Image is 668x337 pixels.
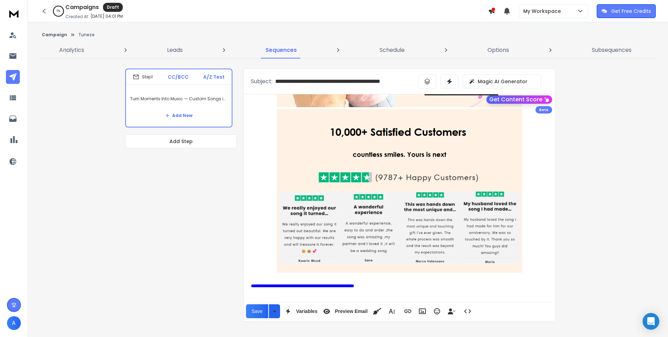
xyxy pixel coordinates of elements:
[103,3,123,12] div: Draft
[416,304,429,318] button: Insert Image (⌘P)
[535,106,552,113] div: Beta
[125,134,237,148] button: Add Step
[380,46,405,54] p: Schedule
[461,304,474,318] button: Code View
[333,308,369,314] span: Preview Email
[246,304,268,318] button: Save
[592,46,631,54] p: Subsequences
[42,32,67,38] button: Campaign
[125,69,232,127] li: Step1CC/BCCA/Z TestTurn Moments Into Music — Custom Songs in 72 HoursAdd New
[203,73,225,80] p: A/Z Test
[463,75,541,88] button: Magic AI Generator
[57,9,60,13] p: 0 %
[643,313,659,330] div: Open Intercom Messenger
[7,316,21,330] button: A
[611,8,651,15] p: Get Free Credits
[478,78,527,85] p: Magic AI Generator
[401,304,414,318] button: Insert Link (⌘K)
[371,304,384,318] button: Clean HTML
[295,308,319,314] span: Variables
[320,304,369,318] button: Preview Email
[281,304,319,318] button: Variables
[59,46,84,54] p: Analytics
[483,42,513,58] a: Options
[430,304,444,318] button: Emoticons
[445,304,458,318] button: Insert Unsubscribe Link
[130,89,228,109] p: Turn Moments Into Music — Custom Songs in 72 Hours
[486,95,552,104] button: Get Content Score
[375,42,409,58] a: Schedule
[487,46,509,54] p: Options
[55,42,88,58] a: Analytics
[160,109,198,123] button: Add New
[597,4,656,18] button: Get Free Credits
[251,77,272,86] p: Subject:
[168,73,189,80] p: CC/BCC
[65,14,89,19] p: Created At:
[385,304,398,318] button: More Text
[261,42,301,58] a: Sequences
[7,7,21,20] img: logo
[78,32,95,38] p: Tuneze
[65,3,99,11] h1: Campaigns
[163,42,187,58] a: Leads
[588,42,636,58] a: Subsequences
[90,14,123,19] p: [DATE] 04:01 PM
[265,46,297,54] p: Sequences
[133,74,153,80] div: Step 1
[167,46,183,54] p: Leads
[523,8,564,15] p: My Workspace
